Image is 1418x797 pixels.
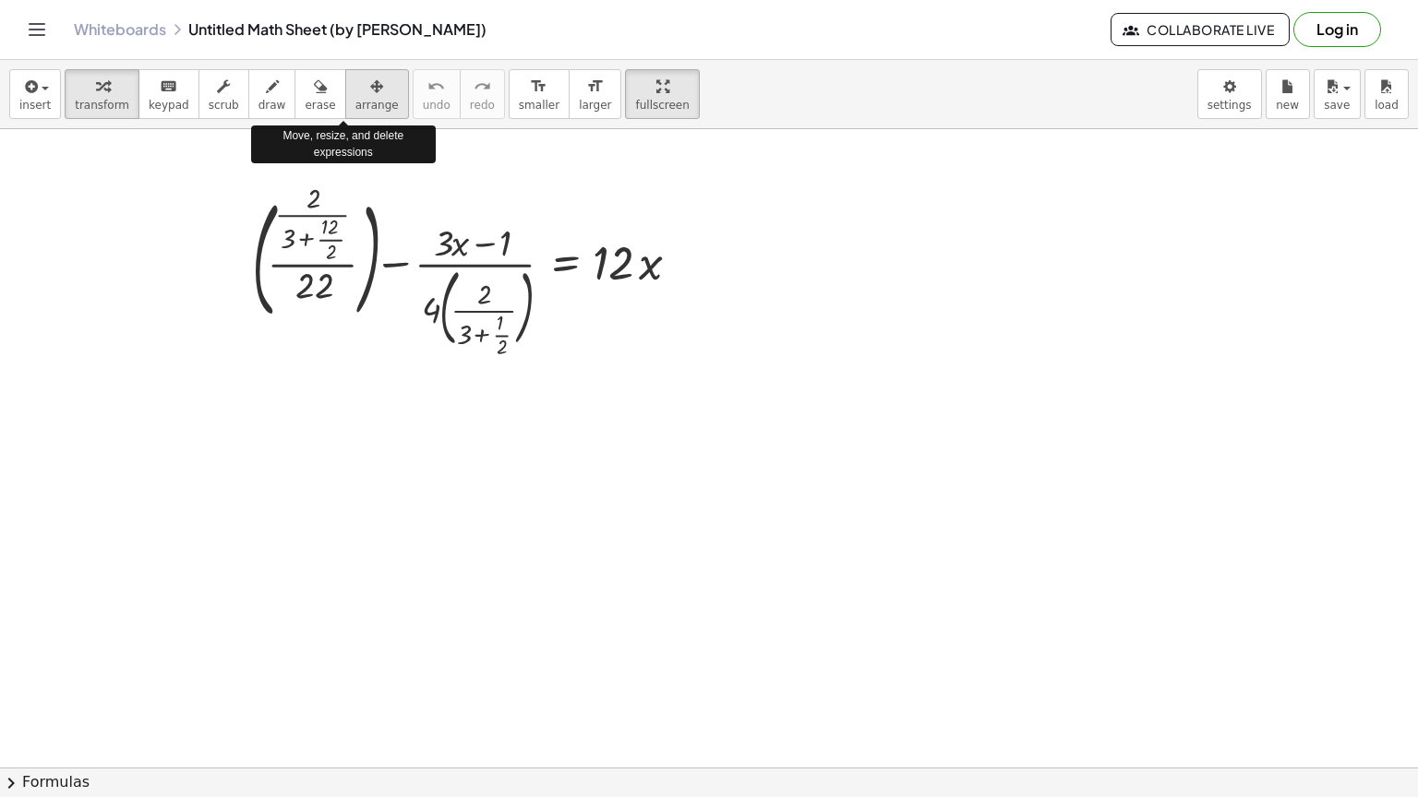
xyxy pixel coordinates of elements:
span: insert [19,99,51,112]
button: scrub [198,69,249,119]
button: draw [248,69,296,119]
button: new [1266,69,1310,119]
span: larger [579,99,611,112]
div: Move, resize, and delete expressions [251,125,436,162]
button: save [1314,69,1361,119]
button: transform [65,69,139,119]
span: load [1375,99,1399,112]
button: fullscreen [625,69,699,119]
span: Collaborate Live [1126,21,1274,38]
button: erase [294,69,345,119]
i: format_size [530,76,547,98]
span: settings [1208,99,1252,112]
i: format_size [586,76,604,98]
button: Collaborate Live [1111,13,1290,46]
button: format_sizesmaller [509,69,570,119]
i: redo [474,76,491,98]
i: keyboard [160,76,177,98]
button: undoundo [413,69,461,119]
span: smaller [519,99,559,112]
span: undo [423,99,451,112]
button: keyboardkeypad [138,69,199,119]
span: scrub [209,99,239,112]
span: arrange [355,99,399,112]
button: redoredo [460,69,505,119]
button: Toggle navigation [22,15,52,44]
button: load [1364,69,1409,119]
span: draw [258,99,286,112]
span: transform [75,99,129,112]
button: settings [1197,69,1262,119]
i: undo [427,76,445,98]
span: new [1276,99,1299,112]
button: arrange [345,69,409,119]
button: format_sizelarger [569,69,621,119]
span: save [1324,99,1350,112]
a: Whiteboards [74,20,166,39]
span: fullscreen [635,99,689,112]
span: keypad [149,99,189,112]
button: insert [9,69,61,119]
span: redo [470,99,495,112]
button: Log in [1293,12,1381,47]
span: erase [305,99,335,112]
